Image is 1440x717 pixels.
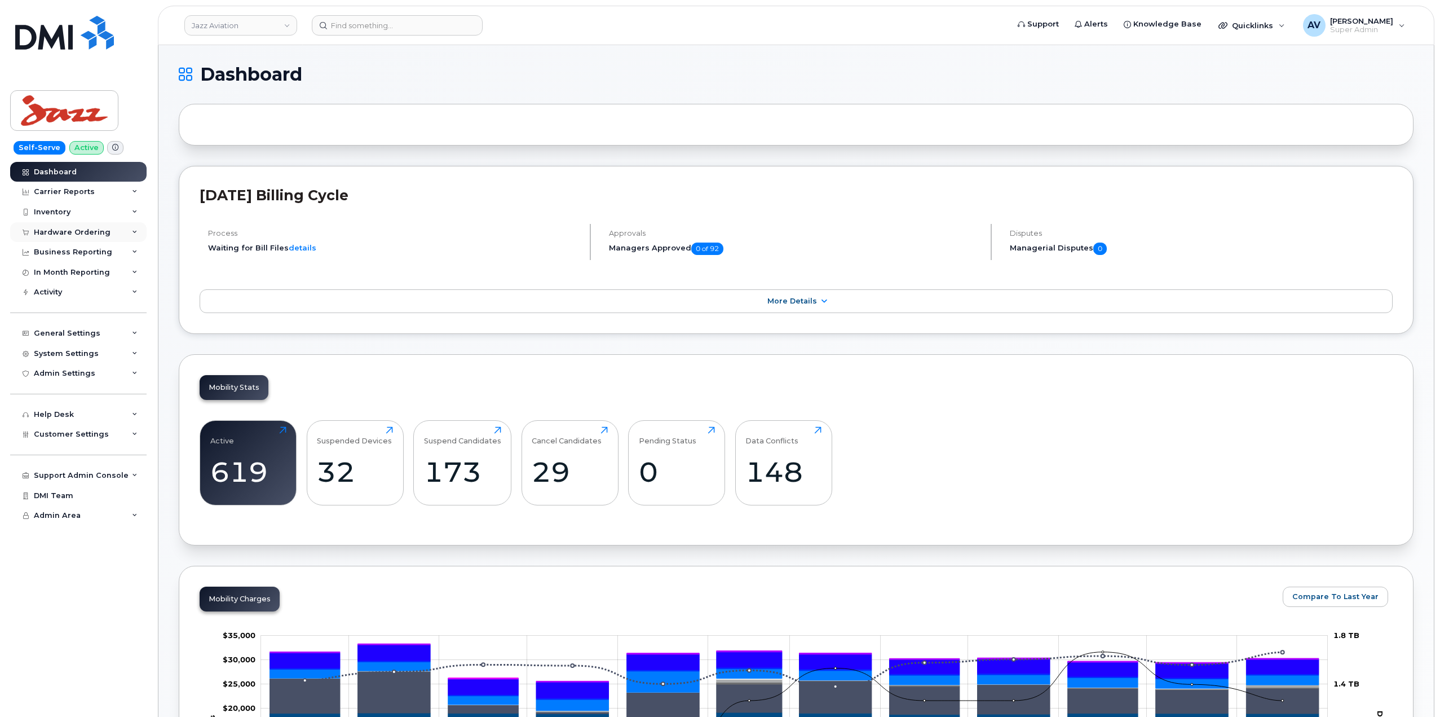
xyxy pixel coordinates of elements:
[1283,587,1388,607] button: Compare To Last Year
[223,631,255,640] tspan: $35,000
[609,229,981,237] h4: Approvals
[317,426,392,445] div: Suspended Devices
[223,703,255,712] tspan: $20,000
[745,426,821,499] a: Data Conflicts148
[223,655,255,664] g: $0
[639,426,696,445] div: Pending Status
[767,297,817,305] span: More Details
[223,679,255,688] g: $0
[223,631,255,640] g: $0
[223,655,255,664] tspan: $30,000
[289,243,316,252] a: details
[1093,243,1107,255] span: 0
[270,645,1319,698] g: HST
[317,426,393,499] a: Suspended Devices32
[223,703,255,712] g: $0
[210,426,234,445] div: Active
[609,243,981,255] h5: Managers Approved
[424,426,501,499] a: Suspend Candidates173
[223,679,255,688] tspan: $25,000
[317,455,393,489] div: 32
[532,426,608,499] a: Cancel Candidates29
[210,426,286,499] a: Active619
[639,426,715,499] a: Pending Status0
[208,243,580,253] li: Waiting for Bill Files
[1292,591,1379,602] span: Compare To Last Year
[200,187,1393,204] h2: [DATE] Billing Cycle
[208,229,580,237] h4: Process
[1010,229,1393,237] h4: Disputes
[1333,679,1359,688] tspan: 1.4 TB
[745,426,798,445] div: Data Conflicts
[210,455,286,489] div: 619
[424,426,501,445] div: Suspend Candidates
[1010,243,1393,255] h5: Managerial Disputes
[532,426,602,445] div: Cancel Candidates
[691,243,723,255] span: 0 of 92
[532,455,608,489] div: 29
[639,455,715,489] div: 0
[745,455,821,489] div: 148
[200,66,302,83] span: Dashboard
[424,455,501,489] div: 173
[1333,631,1359,640] tspan: 1.8 TB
